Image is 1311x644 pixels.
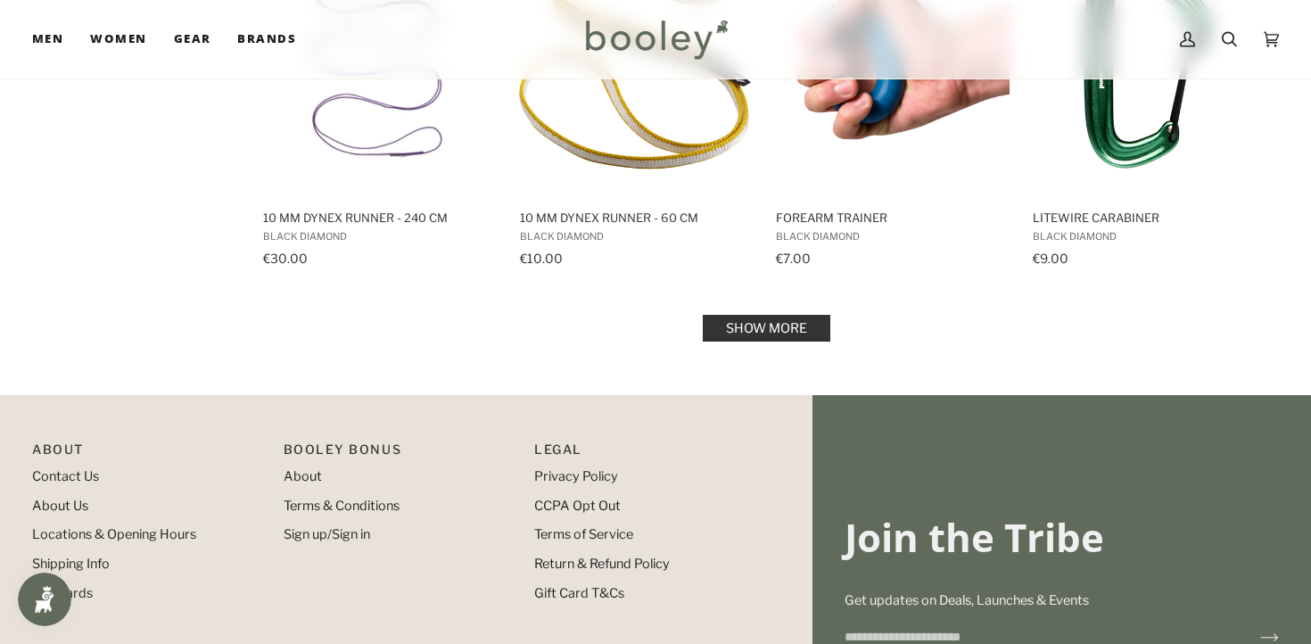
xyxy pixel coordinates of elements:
a: Terms & Conditions [284,498,400,514]
a: Sign up/Sign in [284,526,370,542]
span: €9.00 [1033,251,1068,266]
a: Terms of Service [534,526,633,542]
p: Get updates on Deals, Launches & Events [845,591,1279,611]
span: Black Diamond [263,230,494,243]
a: Contact Us [32,468,99,484]
a: Show more [703,315,830,342]
span: Men [32,30,63,48]
span: Black Diamond [776,230,1007,243]
a: About Us [32,498,88,514]
span: €30.00 [263,251,308,266]
p: Pipeline_Footer Main [32,440,266,467]
iframe: Button to open loyalty program pop-up [18,573,71,626]
a: Shipping Info [32,556,110,572]
span: Forearm Trainer [776,210,1007,226]
span: Black Diamond [1033,230,1264,243]
span: Brands [237,30,296,48]
a: Gift Card T&Cs [534,585,624,601]
span: Black Diamond [520,230,751,243]
span: 10 mm Dynex Runner - 240 cm [263,210,494,226]
p: Booley Bonus [284,440,517,467]
a: Locations & Opening Hours [32,526,196,542]
a: Privacy Policy [534,468,618,484]
span: Women [90,30,146,48]
span: €7.00 [776,251,811,266]
a: About [284,468,322,484]
a: Return & Refund Policy [534,556,670,572]
a: CCPA Opt Out [534,498,621,514]
p: Pipeline_Footer Sub [534,440,768,467]
div: Pagination [263,320,1270,336]
span: 10 mm Dynex Runner - 60 cm [520,210,751,226]
h3: Join the Tribe [845,513,1279,562]
span: Litewire Carabiner [1033,210,1264,226]
img: Booley [578,13,734,65]
span: €10.00 [520,251,563,266]
span: Gear [174,30,211,48]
